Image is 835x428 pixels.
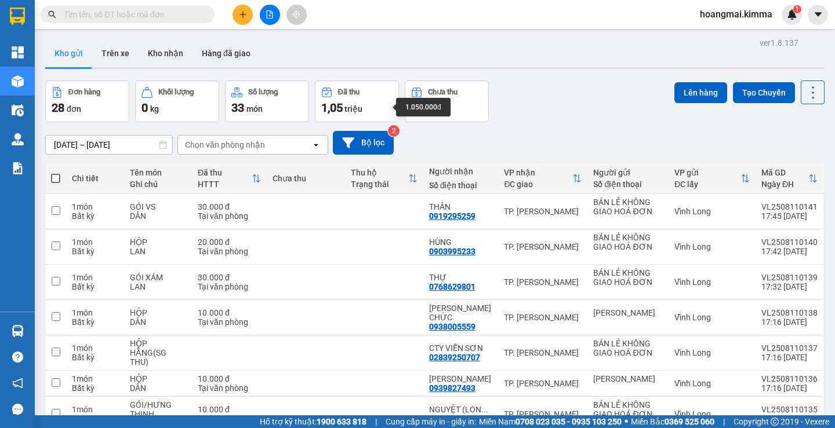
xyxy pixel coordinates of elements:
div: 17:42 [DATE] [761,247,818,256]
div: 0903995233 [429,247,475,256]
div: CTY VIỄN SƠN [429,343,493,353]
span: ... [481,405,488,414]
img: solution-icon [12,162,24,174]
div: GÓI XÁM [130,273,186,282]
div: HƯNG THỊNH [593,374,662,383]
th: Toggle SortBy [756,163,823,194]
div: Bất kỳ [72,383,118,393]
button: plus [233,5,253,25]
button: caret-down [808,5,828,25]
div: 1 món [72,308,118,317]
div: 0938005559 [429,322,475,331]
div: 0919295259 [429,211,475,221]
span: Miền Nam [479,415,622,428]
div: GÓI/HƯNG THỊNH [130,400,186,419]
div: Chưa thu [428,88,458,96]
button: Đơn hàng28đơn [45,81,129,122]
div: LAN [130,247,186,256]
div: Bất kỳ [72,414,118,423]
img: warehouse-icon [12,104,24,116]
sup: 2 [388,125,400,137]
div: NGUYỆT (LONG ĐẠT) [429,405,493,414]
button: Tạo Chuyến [733,82,795,103]
button: Bộ lọc [333,131,394,155]
div: Vĩnh Long [674,379,750,388]
div: 17:16 [DATE] [761,353,818,362]
div: 0768629801 [429,282,475,291]
div: Đã thu [338,88,360,96]
span: món [246,104,263,114]
img: warehouse-icon [12,75,24,87]
span: plus [239,10,247,19]
button: Trên xe [92,39,139,67]
span: caret-down [813,9,823,20]
strong: 0708 023 035 - 0935 103 250 [515,417,622,426]
div: Tên món [130,168,186,177]
div: Chưa thu [273,174,339,183]
div: Đã thu [198,168,252,177]
div: HẰNG THỊNH [429,374,493,383]
div: ver 1.8.137 [760,36,798,49]
div: VL2508110140 [761,237,818,247]
span: Cung cấp máy in - giấy in: [386,415,476,428]
span: hoangmai.kimma [691,7,782,21]
div: Bất kỳ [72,247,118,256]
span: | [723,415,725,428]
div: TP. [PERSON_NAME] [504,207,582,216]
button: Hàng đã giao [193,39,260,67]
div: VL2508110139 [761,273,818,282]
div: 1 món [72,273,118,282]
div: Người gửi [593,168,662,177]
span: Miền Bắc [631,415,714,428]
div: HƯNG THỊNH [593,308,662,317]
div: Mã GD [761,168,808,177]
div: DÂN [130,383,186,393]
div: Tại văn phòng [198,414,261,423]
div: TP. [PERSON_NAME] [504,277,582,287]
div: Khối lượng [158,88,194,96]
span: file-add [266,10,274,19]
div: Bất kỳ [72,211,118,221]
button: Chưa thu0đ [405,81,489,122]
div: Vĩnh Long [674,409,750,419]
svg: open [311,140,321,149]
div: HỘP [130,237,186,247]
div: TP. [PERSON_NAME] [504,409,582,419]
div: VL2508110135 [761,405,818,414]
div: DÂN [130,317,186,327]
div: Số điện thoại [593,180,662,189]
div: 30.000 đ [198,202,261,211]
div: Tại văn phòng [198,282,261,291]
span: message [12,404,23,415]
div: HỘP [130,308,186,317]
span: question-circle [12,352,23,363]
span: 1 [795,5,799,13]
img: warehouse-icon [12,325,24,337]
div: Vĩnh Long [674,242,750,251]
div: 17:15 [DATE] [761,414,818,423]
div: Tại văn phòng [198,383,261,393]
span: search [48,10,56,19]
div: 02839250707 [429,353,480,362]
span: 1,05 [321,101,343,115]
div: Ghi chú [130,180,186,189]
div: Trạng thái [351,180,408,189]
span: aim [292,10,300,19]
div: Số lượng [248,88,278,96]
button: Kho gửi [45,39,92,67]
img: dashboard-icon [12,46,24,58]
div: Tại văn phòng [198,247,261,256]
div: VL2508110138 [761,308,818,317]
div: VP gửi [674,168,740,177]
div: Vĩnh Long [674,313,750,322]
div: Thu hộ [351,168,408,177]
div: BÁN LẺ KHÔNG GIAO HOÁ ĐƠN [593,268,662,287]
div: GÓI VS [130,202,186,211]
div: VP nhận [504,168,572,177]
div: 10.000 đ [198,308,261,317]
div: BÙI THỊ CHỨC [429,303,493,322]
div: Bất kỳ [72,282,118,291]
div: LAN [130,282,186,291]
div: DÂN [130,211,186,221]
div: 17:32 [DATE] [761,282,818,291]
